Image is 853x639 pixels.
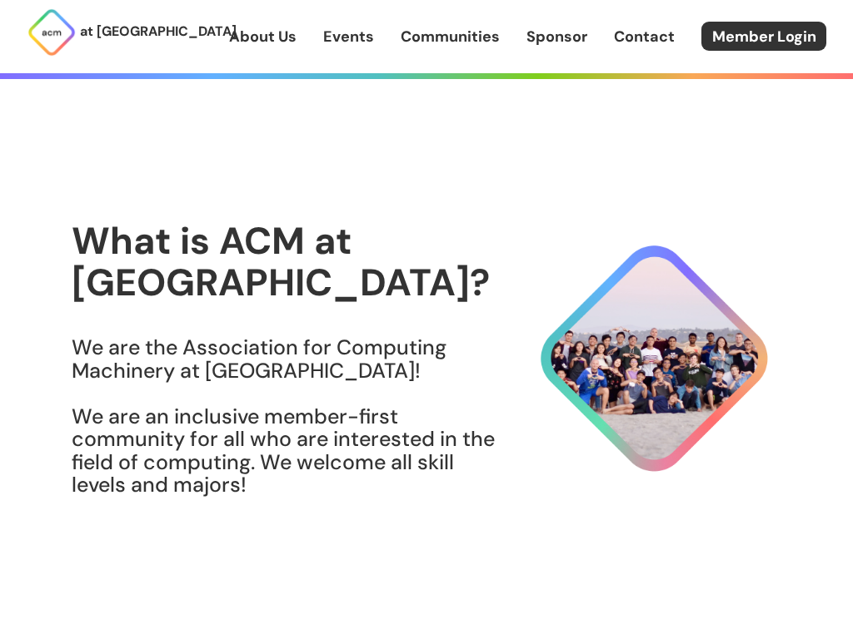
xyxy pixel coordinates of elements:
a: Member Login [701,22,826,51]
a: Events [323,26,374,47]
a: Sponsor [526,26,587,47]
img: ACM Logo [27,7,77,57]
img: About Hero Image [497,232,781,486]
h1: What is ACM at [GEOGRAPHIC_DATA]? [72,220,497,303]
a: at [GEOGRAPHIC_DATA] [27,7,229,57]
a: Communities [401,26,500,47]
a: About Us [229,26,297,47]
p: at [GEOGRAPHIC_DATA] [80,21,237,42]
h3: We are the Association for Computing Machinery at [GEOGRAPHIC_DATA]! We are an inclusive member-f... [72,336,497,497]
a: Contact [614,26,675,47]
